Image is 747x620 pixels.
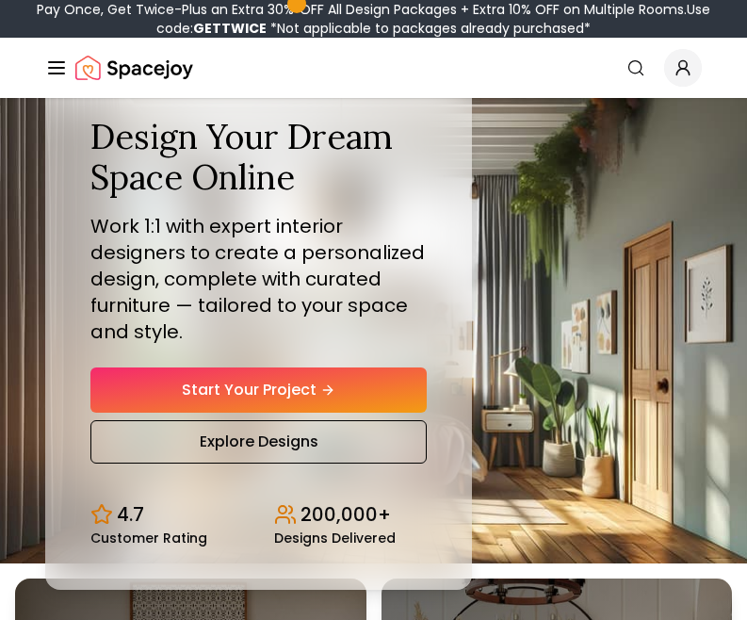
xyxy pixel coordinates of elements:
small: Designs Delivered [274,531,396,545]
p: Work 1:1 with expert interior designers to create a personalized design, complete with curated fu... [90,213,427,345]
a: Spacejoy [75,49,193,87]
a: Start Your Project [90,367,427,413]
p: 200,000+ [300,501,391,528]
b: GETTWICE [193,19,267,38]
small: Customer Rating [90,531,207,545]
a: Explore Designs [90,420,427,464]
div: Design stats [90,486,427,545]
span: *Not applicable to packages already purchased* [267,19,591,38]
nav: Global [45,38,702,98]
h1: Design Your Dream Space Online [90,117,427,198]
p: 4.7 [117,501,144,528]
img: Spacejoy Logo [75,49,193,87]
